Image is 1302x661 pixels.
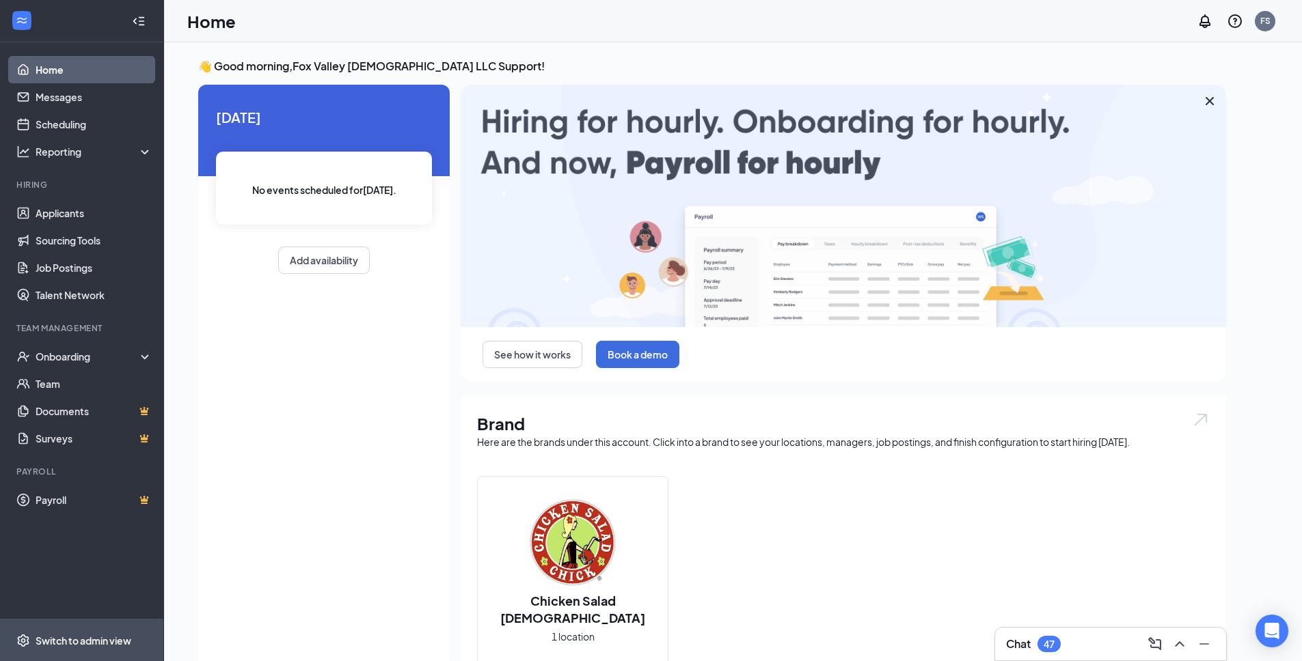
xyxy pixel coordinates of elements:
[36,111,152,138] a: Scheduling
[461,85,1226,327] img: payroll-large.gif
[1169,633,1191,655] button: ChevronUp
[36,83,152,111] a: Messages
[36,281,152,309] a: Talent Network
[1144,633,1166,655] button: ComposeMessage
[216,107,432,128] span: [DATE]
[16,634,30,647] svg: Settings
[36,350,141,363] div: Onboarding
[132,14,146,28] svg: Collapse
[36,425,152,452] a: SurveysCrown
[1192,412,1210,427] img: open.6027fd2a22e1237b5b06.svg
[529,499,616,587] img: Chicken Salad Chick
[36,254,152,281] a: Job Postings
[1256,615,1288,647] div: Open Intercom Messenger
[36,227,152,254] a: Sourcing Tools
[252,182,396,197] span: No events scheduled for [DATE] .
[36,199,152,227] a: Applicants
[1227,13,1243,29] svg: QuestionInfo
[1147,636,1163,652] svg: ComposeMessage
[16,466,150,477] div: Payroll
[198,59,1226,74] h3: 👋 Good morning, Fox Valley [DEMOGRAPHIC_DATA] LLC Support !
[1260,15,1271,27] div: FS
[278,247,370,274] button: Add availability
[16,179,150,191] div: Hiring
[1044,638,1055,650] div: 47
[36,370,152,397] a: Team
[1171,636,1188,652] svg: ChevronUp
[596,341,679,368] button: Book a demo
[36,486,152,514] a: PayrollCrown
[16,350,30,363] svg: UserCheck
[36,56,152,83] a: Home
[16,145,30,158] svg: Analysis
[1196,636,1212,652] svg: Minimize
[478,592,668,626] h2: Chicken Salad [DEMOGRAPHIC_DATA]
[36,397,152,425] a: DocumentsCrown
[1006,636,1031,651] h3: Chat
[36,634,131,647] div: Switch to admin view
[36,145,153,158] div: Reporting
[477,412,1210,435] h1: Brand
[1202,93,1218,109] svg: Cross
[1197,13,1213,29] svg: Notifications
[15,14,29,27] svg: WorkstreamLogo
[187,10,236,33] h1: Home
[1193,633,1215,655] button: Minimize
[477,435,1210,449] div: Here are the brands under this account. Click into a brand to see your locations, managers, job p...
[483,341,582,368] button: See how it works
[552,629,595,644] span: 1 location
[16,322,150,334] div: Team Management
